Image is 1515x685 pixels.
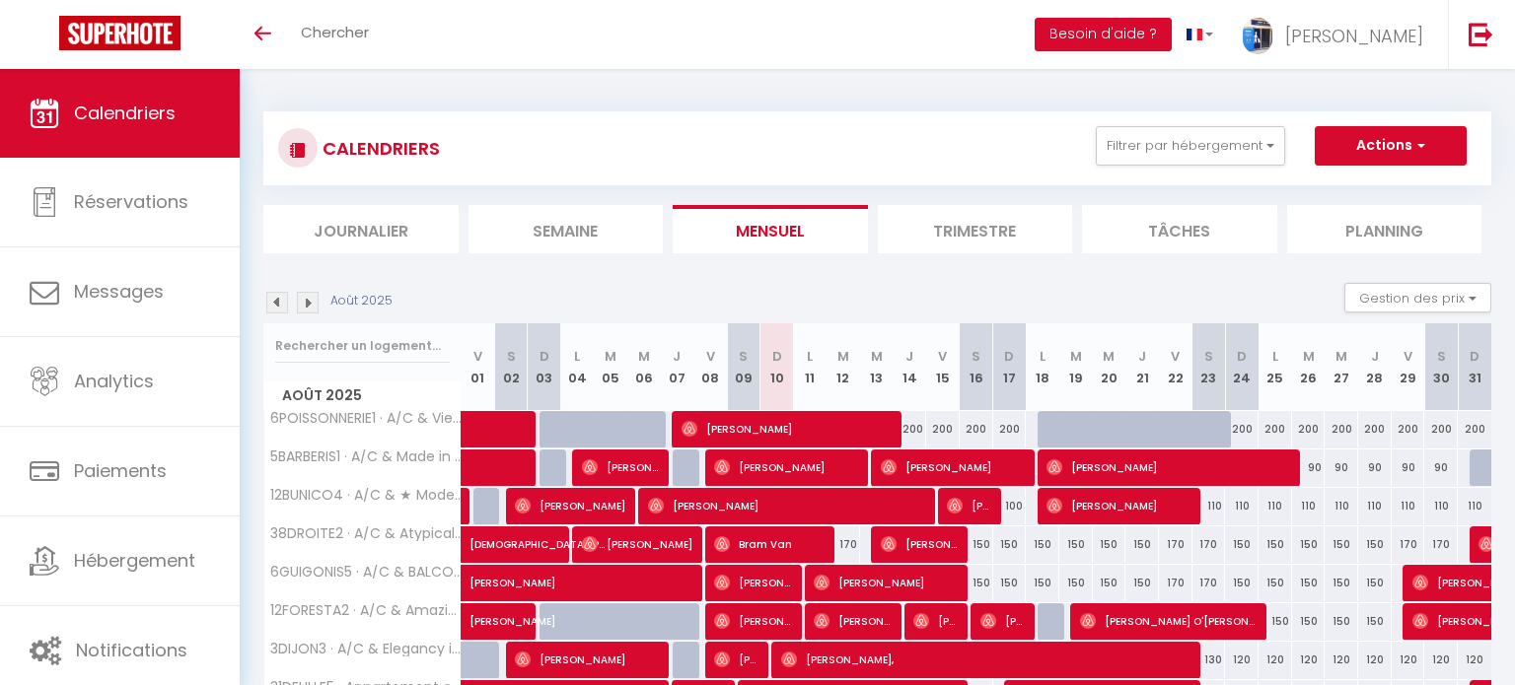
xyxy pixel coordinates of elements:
[1192,565,1226,601] div: 170
[881,448,1026,486] span: [PERSON_NAME]
[1059,526,1093,563] div: 150
[74,101,176,125] span: Calendriers
[1358,323,1392,411] th: 28
[267,642,465,656] span: 3DIJON3 · A/C & Elegancy in Traditional Libération area [GEOGRAPHIC_DATA]
[74,279,164,304] span: Messages
[1046,487,1191,524] span: [PERSON_NAME]
[993,411,1027,447] div: 200
[814,564,959,601] span: [PERSON_NAME]
[972,347,980,366] abbr: S
[878,205,1073,253] li: Trimestre
[1358,642,1392,678] div: 120
[528,323,561,411] th: 03
[462,323,495,411] th: 01
[582,525,693,563] span: [PERSON_NAME]
[1458,642,1491,678] div: 120
[1424,323,1458,411] th: 30
[960,323,993,411] th: 16
[1059,323,1093,411] th: 19
[515,487,626,524] span: [PERSON_NAME]
[462,526,495,564] a: [DEMOGRAPHIC_DATA][PERSON_NAME]
[473,347,482,366] abbr: V
[267,526,465,541] span: 38DROITE2 · A/C & Atypical DUPLEX in heart of [GEOGRAPHIC_DATA]
[1259,411,1292,447] div: 200
[893,411,926,447] div: 200
[1392,526,1425,563] div: 170
[714,564,792,601] span: [PERSON_NAME]
[1424,411,1458,447] div: 200
[1458,411,1491,447] div: 200
[913,602,958,640] span: [PERSON_NAME]
[1192,526,1226,563] div: 170
[1358,565,1392,601] div: 150
[881,525,959,563] span: [PERSON_NAME]
[1292,323,1326,411] th: 26
[1192,488,1226,524] div: 110
[827,323,860,411] th: 12
[267,411,465,426] span: 6POISSONNERIE1 · A/C & Vieux Nice Magnifique 3 pièces #1min30PLAGE
[1159,565,1192,601] div: 170
[893,323,926,411] th: 14
[1358,526,1392,563] div: 150
[827,526,860,563] div: 170
[993,526,1027,563] div: 150
[74,189,188,214] span: Réservations
[993,488,1027,524] div: 100
[469,554,787,591] span: [PERSON_NAME]
[1237,347,1247,366] abbr: D
[1292,642,1326,678] div: 120
[638,347,650,366] abbr: M
[781,641,1194,678] span: [PERSON_NAME],
[1059,565,1093,601] div: 150
[1093,526,1126,563] div: 150
[1225,565,1259,601] div: 150
[926,323,960,411] th: 15
[1287,205,1482,253] li: Planning
[1259,488,1292,524] div: 110
[1392,411,1425,447] div: 200
[1096,126,1285,166] button: Filtrer par hébergement
[1325,526,1358,563] div: 150
[793,323,827,411] th: 11
[1325,565,1358,601] div: 150
[74,458,167,483] span: Paiements
[1315,126,1467,166] button: Actions
[627,323,661,411] th: 06
[1392,449,1425,486] div: 90
[1358,488,1392,524] div: 110
[1458,323,1491,411] th: 31
[1125,565,1159,601] div: 150
[837,347,849,366] abbr: M
[1325,488,1358,524] div: 110
[682,410,894,447] span: [PERSON_NAME]
[1082,205,1277,253] li: Tâches
[1026,565,1059,601] div: 150
[1159,526,1192,563] div: 170
[960,565,993,601] div: 150
[1325,642,1358,678] div: 120
[960,526,993,563] div: 150
[74,369,154,393] span: Analytics
[1103,347,1115,366] abbr: M
[1035,18,1172,51] button: Besoin d'aide ?
[1004,347,1014,366] abbr: D
[661,323,694,411] th: 07
[1358,411,1392,447] div: 200
[1424,526,1458,563] div: 170
[1292,526,1326,563] div: 150
[814,602,892,640] span: [PERSON_NAME]
[1392,488,1425,524] div: 110
[1344,283,1491,312] button: Gestion des prix
[693,323,727,411] th: 08
[1325,449,1358,486] div: 90
[1026,323,1059,411] th: 18
[1285,24,1423,48] span: [PERSON_NAME]
[462,603,495,641] a: [PERSON_NAME]
[540,347,549,366] abbr: D
[1159,323,1192,411] th: 22
[1259,642,1292,678] div: 120
[980,602,1025,640] span: [PERSON_NAME]
[1080,602,1259,640] span: [PERSON_NAME] O'[PERSON_NAME]
[74,548,195,573] span: Hébergement
[462,565,495,602] a: [PERSON_NAME]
